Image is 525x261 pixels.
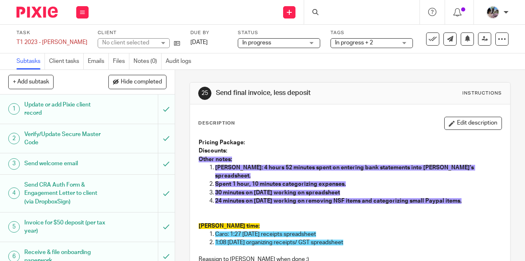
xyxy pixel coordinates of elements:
[198,87,211,100] div: 25
[486,6,499,19] img: Screen%20Shot%202020-06-25%20at%209.49.30%20AM.png
[198,120,235,127] p: Description
[199,140,245,146] strong: Pricing Package:
[8,103,20,115] div: 1
[88,53,109,69] a: Emails
[121,79,162,85] span: Hide completed
[215,240,343,245] span: 1:08 [DATE] organizing receipts/ GST spreadsheet
[24,179,108,208] h1: Send CRA Auth Form & Engagement Letter to client (via DropboxSign)
[190,39,208,45] span: [DATE]
[16,53,45,69] a: Subtasks
[8,221,20,233] div: 5
[199,223,260,229] span: [PERSON_NAME] time:
[215,165,475,179] span: [PERSON_NAME]: 4 hours 52 minutes spent on entering bank statements into [PERSON_NAME]'s spreadsh...
[16,30,87,36] label: Task
[49,53,84,69] a: Client tasks
[238,30,320,36] label: Status
[134,53,162,69] a: Notes (0)
[102,39,156,47] div: No client selected
[16,7,58,18] img: Pixie
[215,231,316,237] span: Caro: 1:27 [DATE] receipts spreadsheet
[215,190,340,196] span: 30 minutes on [DATE] working on spreadsheet
[8,187,20,199] div: 4
[24,157,108,170] h1: Send welcome email
[199,157,232,162] span: Other notes:
[242,40,271,46] span: In progress
[462,90,502,97] div: Instructions
[24,217,108,238] h1: Invoice for $50 deposit (per tax year)
[335,40,373,46] span: In progress + 2
[113,53,129,69] a: Files
[8,133,20,144] div: 2
[216,89,368,97] h1: Send final invoice, less deposit
[166,53,195,69] a: Audit logs
[215,198,462,204] span: 24 minutes on [DATE] working on removing NSF items and categorizing small Paypal items.
[8,75,54,89] button: + Add subtask
[190,30,227,36] label: Due by
[24,99,108,120] h1: Update or add Pixie client record
[199,148,227,154] strong: Discounts:
[16,38,87,46] div: T1 2023 - Ashya Lanceley
[108,75,166,89] button: Hide completed
[98,30,180,36] label: Client
[215,181,346,187] span: Spent 1 hour, 10 minutes categorizing expenses.
[444,117,502,130] button: Edit description
[24,128,108,149] h1: Verify/Update Secure Master Code
[330,30,413,36] label: Tags
[8,158,20,170] div: 3
[16,38,87,46] div: T1 2023 - [PERSON_NAME]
